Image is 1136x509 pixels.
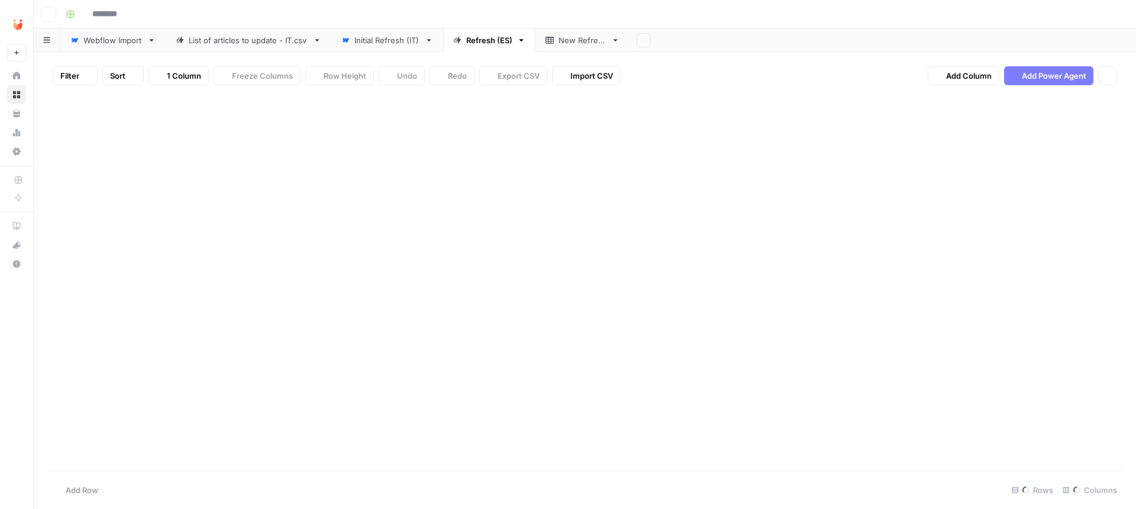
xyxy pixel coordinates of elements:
a: AirOps Academy [7,217,26,236]
button: Add Power Agent [1004,66,1093,85]
span: Row Height [324,70,366,82]
span: Import CSV [570,70,613,82]
a: Settings [7,142,26,161]
button: What's new? [7,236,26,254]
button: Add Column [928,66,999,85]
a: Your Data [7,104,26,123]
div: Columns [1058,481,1122,500]
a: Browse [7,85,26,104]
div: Initial Refresh (IT) [354,34,420,46]
a: List of articles to update - IT.csv [166,28,331,52]
span: Redo [448,70,467,82]
span: Filter [60,70,79,82]
a: Initial Refresh (IT) [331,28,443,52]
div: Webflow Import [83,34,143,46]
span: Add Row [66,484,98,496]
span: Add Power Agent [1022,70,1086,82]
a: Webflow Import [60,28,166,52]
button: Export CSV [479,66,547,85]
button: Help + Support [7,254,26,273]
a: Refresh (ES) [443,28,535,52]
span: Freeze Columns [232,70,293,82]
div: What's new? [8,236,25,254]
button: Row Height [305,66,374,85]
button: 1 Column [149,66,209,85]
a: Usage [7,123,26,142]
button: Filter [53,66,98,85]
button: Undo [379,66,425,85]
button: Freeze Columns [214,66,301,85]
button: Redo [430,66,475,85]
a: New Refresh [535,28,630,52]
div: Rows [1007,481,1058,500]
div: Refresh (ES) [466,34,512,46]
button: Add Row [48,481,105,500]
div: List of articles to update - IT.csv [189,34,308,46]
span: Export CSV [498,70,540,82]
button: Workspace: Unobravo [7,9,26,39]
img: Unobravo Logo [7,14,28,35]
span: Undo [397,70,417,82]
span: 1 Column [167,70,201,82]
span: Sort [110,70,125,82]
span: Add Column [946,70,992,82]
div: New Refresh [559,34,606,46]
button: Import CSV [552,66,621,85]
button: Sort [102,66,144,85]
a: Home [7,66,26,85]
